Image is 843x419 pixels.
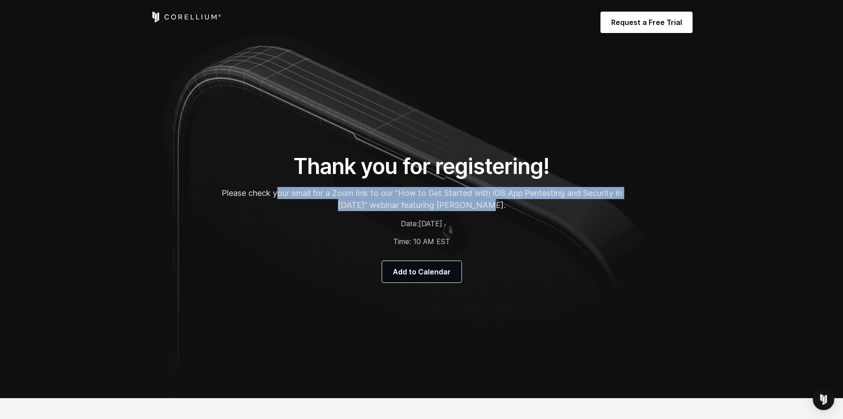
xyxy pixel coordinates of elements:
h1: Thank you for registering! [221,153,622,180]
div: Open Intercom Messenger [813,389,834,410]
span: Request a Free Trial [611,17,682,28]
p: Date: [221,218,622,229]
p: Time: 10 AM EST [221,236,622,247]
a: Add to Calendar [382,261,461,282]
span: Add to Calendar [393,266,451,277]
a: Request a Free Trial [600,12,693,33]
span: [DATE] [419,219,442,228]
a: Corellium Home [151,12,222,22]
p: Please check your email for a Zoom link to our “How to Get Started with iOS App Pentesting and Se... [221,187,622,211]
